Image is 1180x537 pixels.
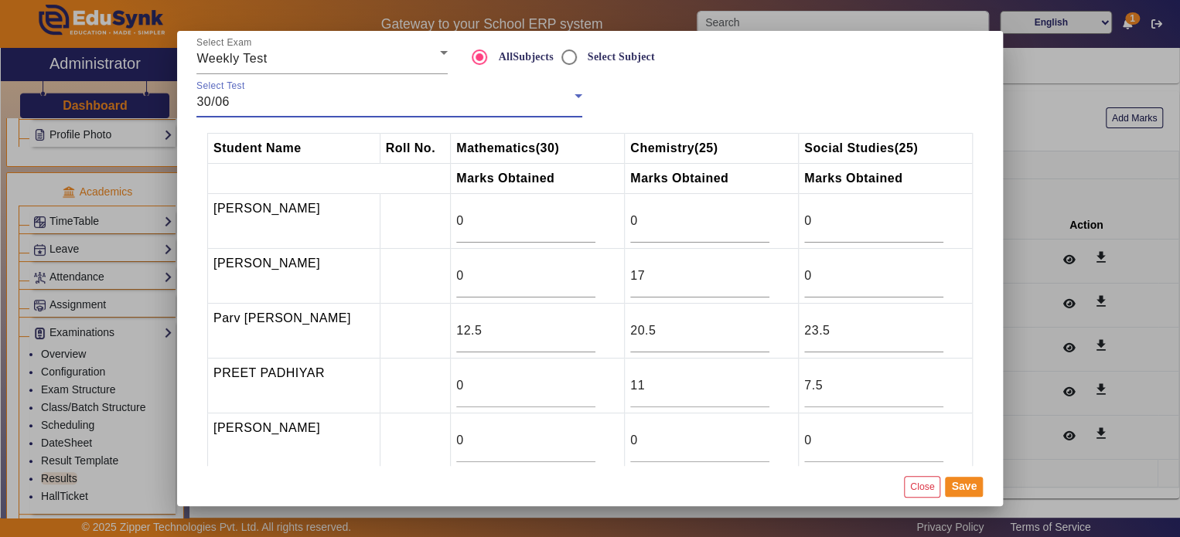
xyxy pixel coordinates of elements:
span: 30/06 [196,95,230,108]
label: AllSubjects [495,50,553,63]
th: Marks Obtained [451,163,625,193]
span: Weekly Test [196,52,267,65]
td: [PERSON_NAME] [207,193,380,248]
input: Marks Obtained [804,267,943,285]
input: Marks Obtained [456,376,595,395]
th: Roll No. [380,133,451,163]
input: Marks Obtained [456,212,595,230]
input: Marks Obtained [456,267,595,285]
td: PREET PADHIYAR [207,358,380,413]
input: Marks Obtained [804,431,943,450]
input: Marks Obtained [630,431,769,450]
label: Select Subject [585,50,655,63]
button: Close [904,476,940,497]
th: Marks Obtained [799,163,973,193]
mat-label: Select Exam [196,38,251,48]
input: Marks Obtained [630,267,769,285]
input: Marks Obtained [456,431,595,450]
input: Marks Obtained [630,321,769,340]
td: [PERSON_NAME] [207,248,380,303]
input: Marks Obtained [804,376,943,395]
th: Social Studies (25) [799,133,973,163]
input: Marks Obtained [456,321,595,340]
th: Marks Obtained [625,163,799,193]
th: Chemistry (25) [625,133,799,163]
input: Marks Obtained [630,212,769,230]
button: Save [945,477,983,497]
input: Marks Obtained [804,321,943,340]
mat-label: Select Test [196,81,245,91]
th: Mathematics (30) [451,133,625,163]
input: Marks Obtained [804,212,943,230]
th: Student Name [207,133,380,163]
td: Parv [PERSON_NAME] [207,303,380,358]
input: Marks Obtained [630,376,769,395]
td: [PERSON_NAME] [207,413,380,467]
